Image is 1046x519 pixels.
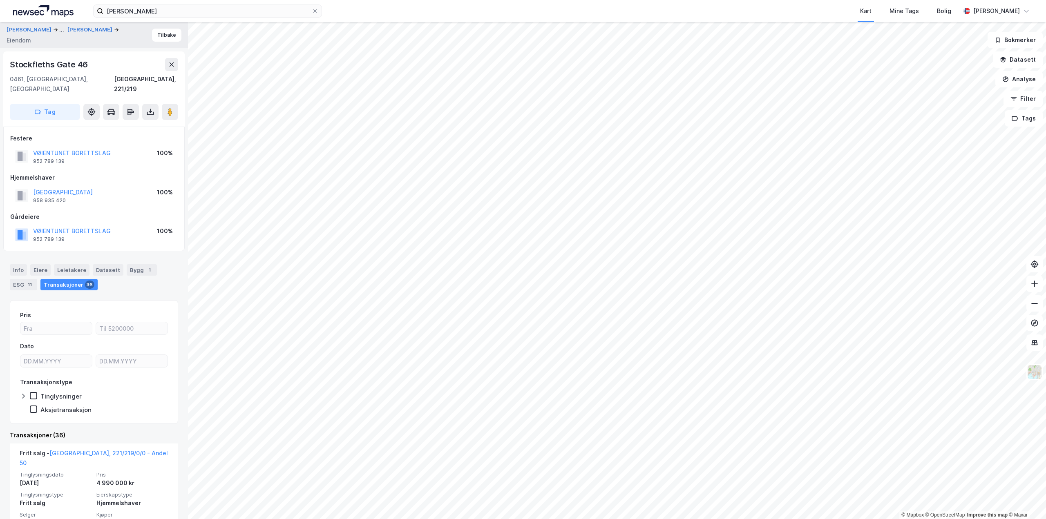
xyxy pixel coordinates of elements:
div: Transaksjoner [40,279,98,290]
span: Selger [20,511,92,518]
div: 1 [145,266,154,274]
div: Datasett [93,264,123,276]
button: Datasett [993,51,1043,68]
div: Eiere [30,264,51,276]
div: Bolig [937,6,951,16]
div: 36 [85,281,94,289]
div: Mine Tags [890,6,919,16]
div: Kontrollprogram for chat [1005,480,1046,519]
div: Info [10,264,27,276]
div: 0461, [GEOGRAPHIC_DATA], [GEOGRAPHIC_DATA] [10,74,114,94]
input: Søk på adresse, matrikkel, gårdeiere, leietakere eller personer [103,5,312,17]
div: Leietakere [54,264,89,276]
div: Bygg [127,264,157,276]
div: 4 990 000 kr [96,478,168,488]
div: 958 935 420 [33,197,66,204]
span: Kjøper [96,511,168,518]
div: 100% [157,148,173,158]
div: Aksjetransaksjon [40,406,92,414]
div: 952 789 139 [33,236,65,243]
div: ... [59,25,64,35]
div: Eiendom [7,36,31,45]
div: Festere [10,134,178,143]
div: ESG [10,279,37,290]
button: Filter [1004,91,1043,107]
button: Bokmerker [988,32,1043,48]
div: Stockfleths Gate 46 [10,58,89,71]
div: Hjemmelshaver [10,173,178,183]
div: Transaksjonstype [20,377,72,387]
div: 952 789 139 [33,158,65,165]
button: Tags [1005,110,1043,127]
button: [PERSON_NAME] [7,25,53,35]
button: Analyse [995,71,1043,87]
div: Pris [20,310,31,320]
div: [PERSON_NAME] [973,6,1020,16]
input: DD.MM.YYYY [96,355,168,367]
div: Gårdeiere [10,212,178,222]
div: Tinglysninger [40,392,82,400]
div: Fritt salg [20,498,92,508]
button: [PERSON_NAME] [67,26,114,34]
span: Eierskapstype [96,491,168,498]
img: Z [1027,364,1042,380]
div: Dato [20,341,34,351]
div: [DATE] [20,478,92,488]
div: 100% [157,187,173,197]
input: Fra [20,322,92,334]
iframe: Chat Widget [1005,480,1046,519]
div: Fritt salg - [20,448,168,471]
button: Tilbake [152,29,181,42]
input: DD.MM.YYYY [20,355,92,367]
div: Kart [860,6,872,16]
img: logo.a4113a55bc3d86da70a041830d287a7e.svg [13,5,74,17]
div: 100% [157,226,173,236]
div: Hjemmelshaver [96,498,168,508]
a: [GEOGRAPHIC_DATA], 221/219/0/0 - Andel 50 [20,450,168,466]
div: [GEOGRAPHIC_DATA], 221/219 [114,74,178,94]
a: Mapbox [901,512,924,518]
span: Tinglysningsdato [20,471,92,478]
div: Transaksjoner (36) [10,430,178,440]
span: Pris [96,471,168,478]
div: 11 [26,281,34,289]
span: Tinglysningstype [20,491,92,498]
input: Til 5200000 [96,322,168,334]
a: Improve this map [967,512,1008,518]
a: OpenStreetMap [925,512,965,518]
button: Tag [10,104,80,120]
